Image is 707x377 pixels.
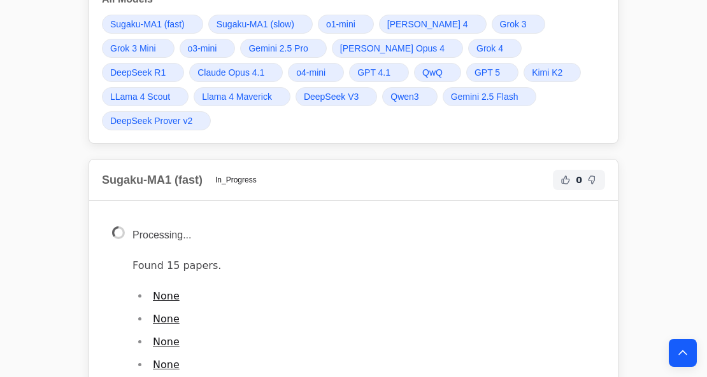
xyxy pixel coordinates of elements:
a: GPT 4.1 [349,63,409,82]
span: QwQ [422,66,443,79]
a: LLama 4 Scout [102,87,189,106]
span: GPT 5 [475,66,500,79]
a: DeepSeek V3 [296,87,377,106]
span: DeepSeek Prover v2 [110,114,192,127]
a: None [153,359,180,371]
span: Sugaku-MA1 (fast) [110,18,185,31]
span: Gemini 2.5 Pro [248,42,308,55]
a: Grok 4 [468,39,522,58]
h2: Sugaku-MA1 (fast) [102,171,203,189]
span: In_Progress [208,172,264,188]
a: Sugaku-MA1 (fast) [102,15,203,34]
span: LLama 4 Scout [110,90,170,103]
span: o1-mini [326,18,355,31]
span: o4-mini [296,66,325,79]
button: Not Helpful [585,172,600,188]
a: o4-mini [288,63,344,82]
a: Gemini 2.5 Flash [443,87,537,106]
a: DeepSeek Prover v2 [102,111,211,130]
a: [PERSON_NAME] Opus 4 [332,39,463,58]
a: DeepSeek R1 [102,63,184,82]
a: None [153,313,180,325]
span: DeepSeek R1 [110,66,166,79]
a: QwQ [414,63,461,82]
a: o3-mini [180,39,236,58]
a: Sugaku-MA1 (slow) [208,15,313,34]
a: Claude Opus 4.1 [189,63,283,82]
span: Kimi K2 [532,66,562,79]
a: GPT 5 [466,63,518,82]
span: 0 [576,174,582,186]
a: Gemini 2.5 Pro [240,39,326,58]
a: [PERSON_NAME] 4 [379,15,487,34]
span: Gemini 2.5 Flash [451,90,518,103]
span: o3-mini [188,42,217,55]
span: [PERSON_NAME] Opus 4 [340,42,445,55]
a: Grok 3 Mini [102,39,175,58]
a: Llama 4 Maverick [194,87,290,106]
a: Grok 3 [492,15,545,34]
span: Qwen3 [390,90,418,103]
span: Llama 4 Maverick [202,90,272,103]
span: Grok 3 [500,18,527,31]
span: Processing... [132,230,191,240]
span: Claude Opus 4.1 [197,66,264,79]
a: None [153,290,180,302]
a: Kimi K2 [524,63,581,82]
span: Grok 3 Mini [110,42,156,55]
span: DeepSeek V3 [304,90,359,103]
a: None [153,336,180,348]
button: Back to top [669,339,697,367]
button: Helpful [558,172,573,188]
a: o1-mini [318,15,374,34]
p: Found 15 papers. [132,257,595,275]
a: Qwen3 [382,87,437,106]
span: Grok 4 [476,42,503,55]
span: [PERSON_NAME] 4 [387,18,468,31]
span: Sugaku-MA1 (slow) [217,18,294,31]
span: GPT 4.1 [357,66,390,79]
